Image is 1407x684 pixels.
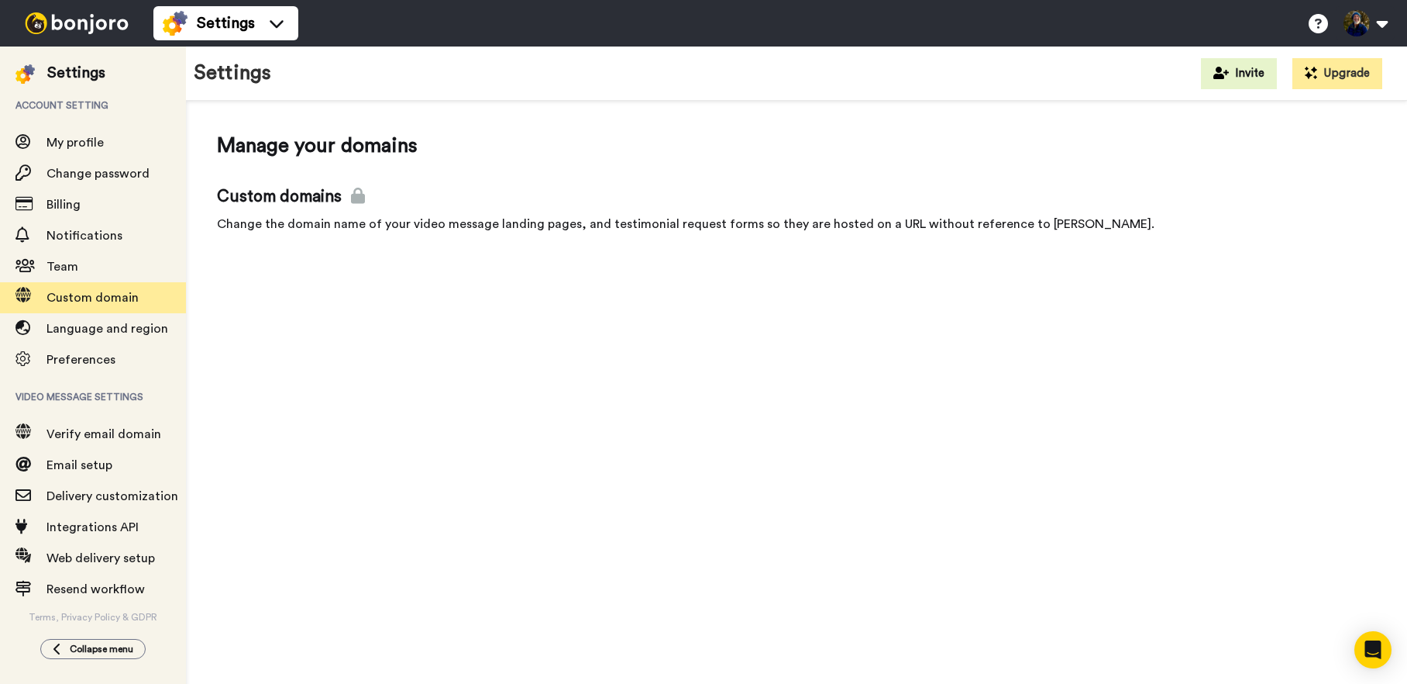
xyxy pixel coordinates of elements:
[46,323,168,335] span: Language and region
[46,354,115,366] span: Preferences
[1354,631,1392,668] div: Open Intercom Messenger
[15,64,35,84] img: settings-colored.svg
[46,521,139,534] span: Integrations API
[46,552,155,565] span: Web delivery setup
[47,62,105,84] div: Settings
[217,185,1376,209] span: Custom domains
[46,230,122,242] span: Notifications
[194,62,271,85] h1: Settings
[217,132,1376,161] span: Manage your domains
[46,261,78,273] span: Team
[46,583,145,596] span: Resend workflow
[1201,58,1277,89] button: Invite
[46,168,150,180] span: Change password
[46,459,112,472] span: Email setup
[197,12,255,34] span: Settings
[1292,58,1382,89] button: Upgrade
[70,643,133,655] span: Collapse menu
[46,490,178,503] span: Delivery customization
[46,199,81,211] span: Billing
[46,292,139,304] span: Custom domain
[163,11,187,36] img: settings-colored.svg
[46,136,104,149] span: My profile
[46,428,161,440] span: Verify email domain
[217,215,1376,233] div: Change the domain name of your video message landing pages, and testimonial request forms so they...
[19,12,135,34] img: bj-logo-header-white.svg
[40,639,146,659] button: Collapse menu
